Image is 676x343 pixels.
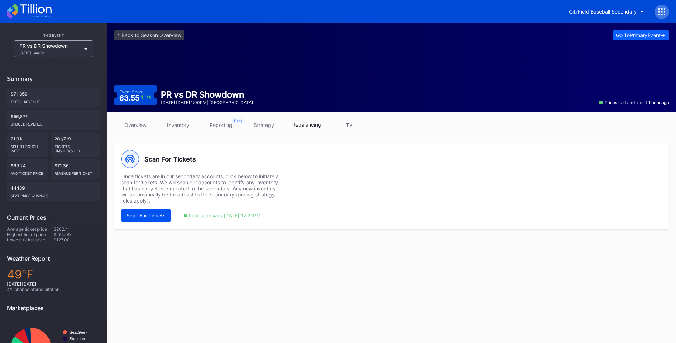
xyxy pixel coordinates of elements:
div: 1.1 % [144,95,151,99]
button: Scan For Tickets [121,209,171,222]
div: Citi Field Baseball Secondary [569,9,637,15]
div: Scan For Tickets [127,213,165,219]
div: This Event [7,33,100,37]
div: [DATE] 1:00PM [19,51,81,55]
div: $202.41 [53,226,100,232]
div: seat price changes [11,191,96,198]
a: <-Back to Season Overview [114,30,184,40]
div: $71.36 [51,159,100,179]
div: Once tickets are in our secondary accounts, click below to initiate a scan for tickets. We will s... [121,173,282,204]
div: Sell Through Rate [11,142,45,153]
div: PR vs DR Showdown [161,89,253,100]
div: $71,356 [7,88,100,107]
div: PR vs DR Showdown [19,43,81,55]
a: reporting [200,119,242,130]
div: [DATE] [DATE] [7,281,100,287]
div: 44,189 [7,182,100,201]
div: Total Revenue [11,97,96,104]
text: StubHub [69,337,85,341]
div: Revenue per ticket [55,168,97,175]
div: Go To Primary Event -> [616,32,665,38]
div: Weather Report [7,255,100,262]
div: Scan For Tickets [121,150,662,168]
button: Go ToPrimaryEvent-> [613,30,669,40]
a: overview [114,119,157,130]
div: Last scan was [DATE] 12:21PM [189,213,260,219]
a: TV [328,119,371,130]
div: Prices updated about 1 hour ago [599,100,669,105]
div: Marketplaces [7,304,100,312]
a: inventory [157,119,200,130]
div: $56,877 [7,110,100,130]
div: $264.00 [53,232,100,237]
div: Avg ticket price [11,168,45,175]
div: [DATE] [DATE] 1:00PM | [GEOGRAPHIC_DATA] [161,100,253,105]
div: Current Prices [7,214,100,221]
div: Event Score [119,89,144,94]
span: ℉ [22,267,33,281]
button: Citi Field Baseball Secondary [564,5,649,18]
div: Average ticket price [7,226,53,232]
div: $99.24 [7,159,48,179]
div: Lowest ticket price [7,237,53,242]
div: Unsold Revenue [11,119,96,126]
div: $127.00 [53,237,100,242]
div: 63.55 [119,94,152,102]
div: 49 [7,267,100,281]
div: 71.9% [7,133,48,157]
div: 281/719 [51,133,100,157]
text: SeatGeek [69,330,87,334]
div: 4 % chance of precipitation [7,287,100,292]
a: strategy [242,119,285,130]
div: Highest ticket price [7,232,53,237]
div: Tickets Unsold/Sold [55,142,97,153]
a: rebalancing [285,119,328,130]
div: Summary [7,75,100,82]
